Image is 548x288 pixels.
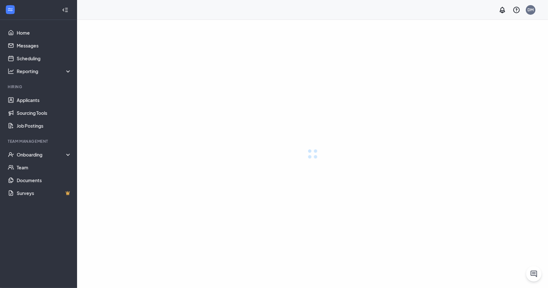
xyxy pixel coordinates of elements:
a: Documents [17,174,72,187]
a: Applicants [17,94,72,106]
a: Scheduling [17,52,72,65]
div: Onboarding [17,151,72,158]
a: Team [17,161,72,174]
button: ChatActive [526,266,542,282]
div: DM [528,7,534,13]
a: SurveysCrown [17,187,72,199]
svg: WorkstreamLogo [7,6,13,13]
div: Team Management [8,139,70,144]
a: Messages [17,39,72,52]
div: Reporting [17,68,72,74]
svg: Analysis [8,68,14,74]
a: Sourcing Tools [17,106,72,119]
svg: UserCheck [8,151,14,158]
svg: ChatActive [530,270,538,278]
a: Home [17,26,72,39]
svg: Collapse [62,7,68,13]
svg: Notifications [499,6,506,14]
div: Hiring [8,84,70,89]
a: Job Postings [17,119,72,132]
svg: QuestionInfo [513,6,520,14]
